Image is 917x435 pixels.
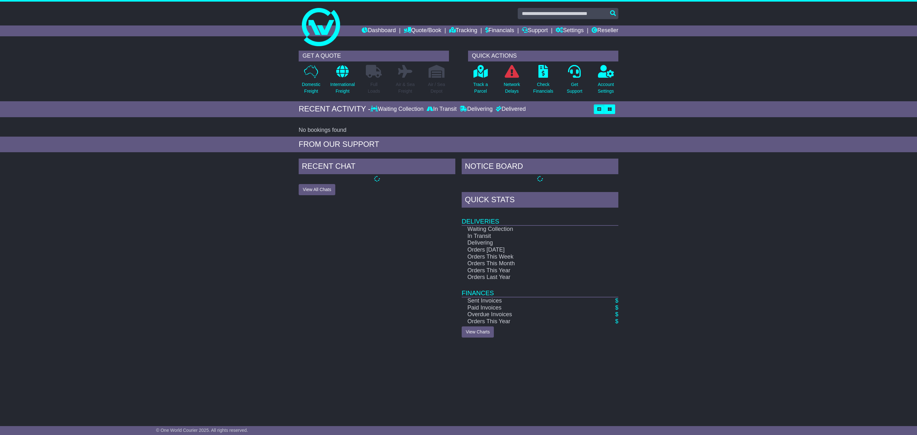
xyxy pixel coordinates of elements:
a: $ [615,318,618,324]
p: Get Support [567,81,582,95]
p: Track a Parcel [473,81,488,95]
a: Tracking [449,25,477,36]
td: Orders Last Year [462,274,596,281]
div: RECENT ACTIVITY - [299,104,371,114]
a: $ [615,297,618,304]
p: Check Financials [533,81,553,95]
td: Orders This Year [462,267,596,274]
td: Sent Invoices [462,297,596,304]
td: Deliveries [462,209,618,225]
a: Reseller [592,25,618,36]
td: Orders This Year [462,318,596,325]
td: Orders This Week [462,253,596,260]
a: Support [522,25,548,36]
div: FROM OUR SUPPORT [299,140,618,149]
p: Air & Sea Freight [396,81,415,95]
p: Network Delays [504,81,520,95]
div: Delivering [458,106,494,113]
a: InternationalFreight [330,65,355,98]
div: Waiting Collection [371,106,425,113]
p: International Freight [330,81,355,95]
a: Settings [556,25,584,36]
p: Full Loads [366,81,382,95]
a: AccountSettings [598,65,615,98]
a: Financials [485,25,514,36]
a: DomesticFreight [302,65,321,98]
a: Track aParcel [473,65,488,98]
a: Dashboard [362,25,396,36]
a: $ [615,311,618,317]
td: Orders This Month [462,260,596,267]
div: Delivered [494,106,526,113]
a: Quote/Book [404,25,441,36]
a: NetworkDelays [503,65,520,98]
td: In Transit [462,233,596,240]
a: CheckFinancials [533,65,554,98]
a: $ [615,304,618,311]
td: Orders [DATE] [462,246,596,253]
a: GetSupport [566,65,583,98]
div: GET A QUOTE [299,51,449,61]
button: View All Chats [299,184,335,195]
div: Quick Stats [462,192,618,209]
td: Overdue Invoices [462,311,596,318]
td: Waiting Collection [462,225,596,233]
div: NOTICE BOARD [462,159,618,176]
td: Delivering [462,239,596,246]
td: Paid Invoices [462,304,596,311]
p: Air / Sea Depot [428,81,445,95]
div: QUICK ACTIONS [468,51,618,61]
span: © One World Courier 2025. All rights reserved. [156,428,248,433]
p: Domestic Freight [302,81,320,95]
a: View Charts [462,326,494,338]
td: Finances [462,281,618,297]
div: No bookings found [299,127,618,134]
div: In Transit [425,106,458,113]
p: Account Settings [598,81,614,95]
div: RECENT CHAT [299,159,455,176]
